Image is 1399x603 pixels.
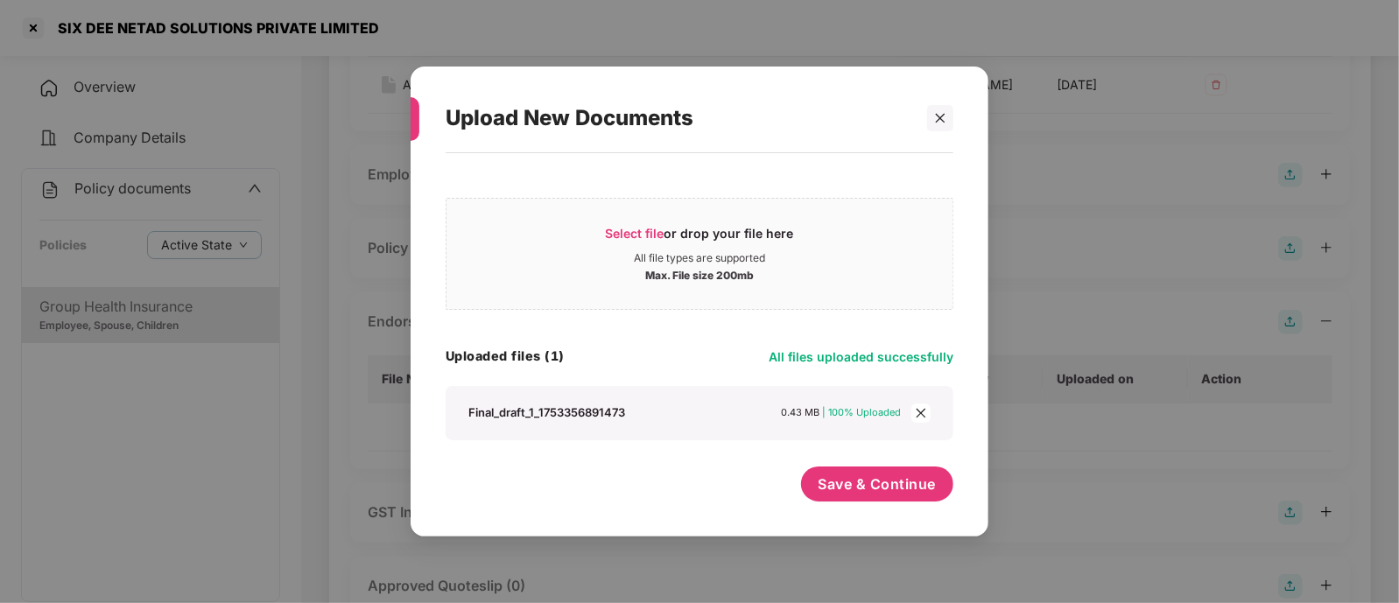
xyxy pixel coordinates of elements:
[634,251,765,265] div: All file types are supported
[801,466,954,501] button: Save & Continue
[823,406,902,418] span: | 100% Uploaded
[782,406,820,418] span: 0.43 MB
[468,404,626,420] div: Final_draft_1_1753356891473
[446,84,911,152] div: Upload New Documents
[911,403,931,423] span: close
[606,226,664,241] span: Select file
[606,225,794,251] div: or drop your file here
[934,112,946,124] span: close
[645,265,754,283] div: Max. File size 200mb
[446,212,953,296] span: Select fileor drop your file hereAll file types are supportedMax. File size 200mb
[446,347,565,365] h4: Uploaded files (1)
[769,349,953,364] span: All files uploaded successfully
[819,474,937,494] span: Save & Continue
